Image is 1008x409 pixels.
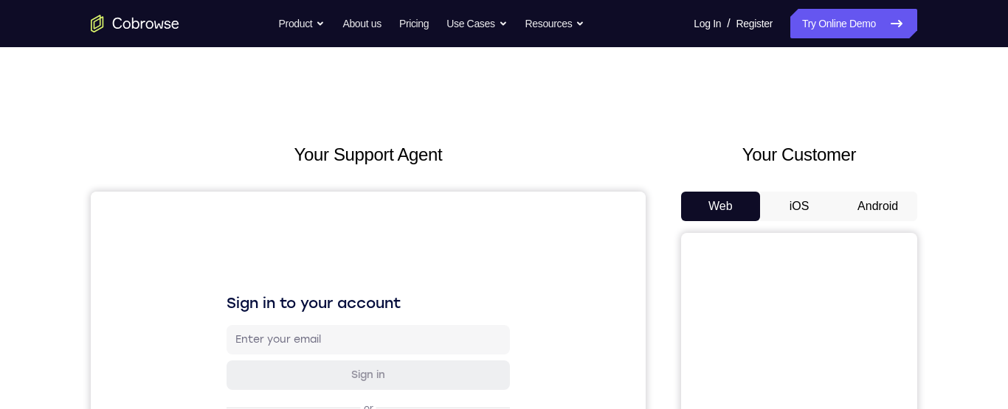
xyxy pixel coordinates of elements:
[136,234,419,263] button: Sign in with Google
[136,269,419,298] button: Sign in with GitHub
[760,192,839,221] button: iOS
[399,9,429,38] a: Pricing
[136,304,419,334] button: Sign in with Intercom
[270,211,286,223] p: or
[91,141,646,168] h2: Your Support Agent
[342,9,381,38] a: About us
[239,241,339,256] div: Sign in with Google
[91,15,179,32] a: Go to the home page
[234,312,345,326] div: Sign in with Intercom
[240,276,339,291] div: Sign in with GitHub
[136,381,419,393] p: Don't have an account?
[838,192,917,221] button: Android
[736,9,773,38] a: Register
[136,169,419,198] button: Sign in
[279,9,325,38] button: Product
[727,15,730,32] span: /
[681,192,760,221] button: Web
[694,9,721,38] a: Log In
[790,9,917,38] a: Try Online Demo
[249,382,354,392] a: Create a new account
[235,347,344,362] div: Sign in with Zendesk
[136,340,419,369] button: Sign in with Zendesk
[145,141,410,155] input: Enter your email
[136,101,419,122] h1: Sign in to your account
[525,9,585,38] button: Resources
[446,9,507,38] button: Use Cases
[681,141,917,168] h2: Your Customer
